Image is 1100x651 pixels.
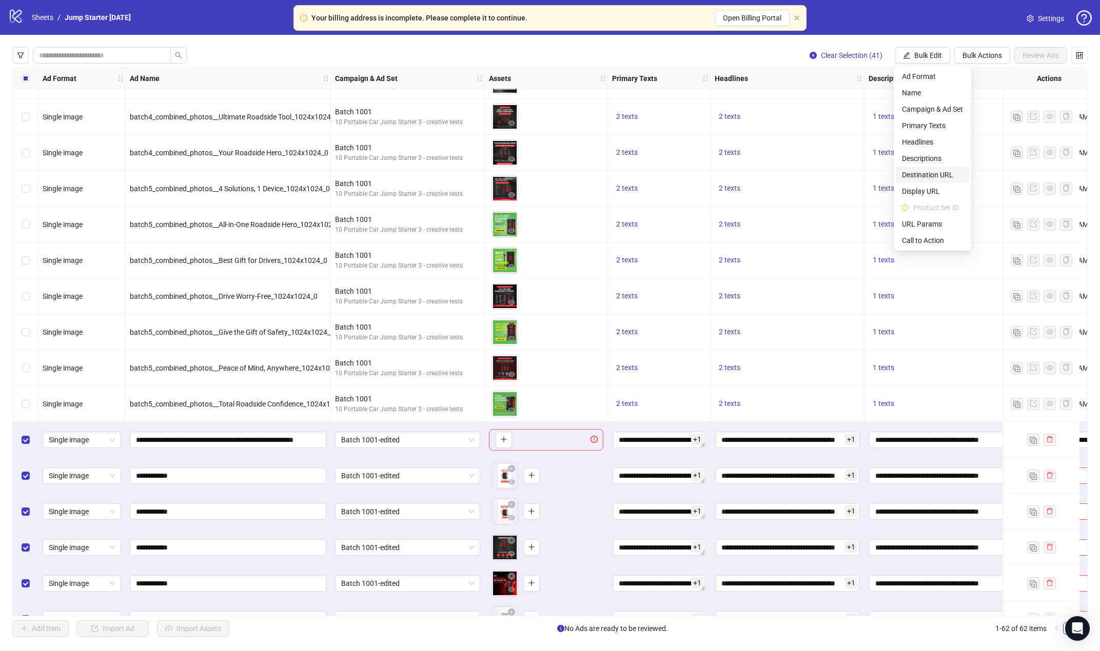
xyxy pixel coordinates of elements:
div: Select row 24 [13,494,38,530]
span: holder [856,75,863,82]
span: close-circle [508,608,515,616]
div: Select row 22 [13,422,38,458]
button: Add [523,611,540,627]
button: 1 texts [869,326,898,338]
strong: Assets [489,73,511,84]
button: Preview [505,404,518,417]
div: Select row 14 [13,135,38,171]
div: Edit values [715,431,860,449]
div: Your billing address is incomplete. Please complete it to continue. [311,12,527,24]
div: 10 Portable Car Jump Starter 3 - creative tests [335,261,480,271]
span: eye [1046,256,1053,263]
img: Asset 1 [492,140,518,166]
button: Preview [505,189,518,201]
div: Resize Campaign & Ad Set column [482,68,484,88]
img: Asset 1 [492,499,518,524]
button: 2 texts [715,290,744,302]
span: eye [508,371,515,378]
div: Batch 1001 [335,142,480,153]
span: 2 texts [719,112,740,120]
span: Single image [49,504,115,519]
button: Duplicate [1011,254,1023,267]
button: 2 texts [715,218,744,231]
span: 1 texts [873,399,894,408]
span: holder [124,75,131,82]
span: 2 texts [719,292,740,300]
span: Single image [49,576,115,591]
img: Asset 1 [492,535,518,560]
span: 1 texts [873,220,894,228]
button: 2 texts [715,362,744,374]
div: Resize Assets column [605,68,607,88]
span: control [1076,52,1083,59]
span: batch4_combined_photos__Your Roadside Hero_1024x1024_0 [130,149,328,157]
div: Asset 1 [492,606,518,632]
span: plus [500,436,507,443]
div: Edit values [715,611,860,628]
button: Delete [505,571,518,583]
button: Delete [505,499,518,511]
img: Asset 1 [492,463,518,489]
div: Select row 25 [13,530,38,565]
span: filter [17,52,24,59]
span: holder [483,75,490,82]
span: eye [508,263,515,270]
button: 2 texts [612,362,642,374]
span: eye [508,119,515,127]
button: 2 texts [612,182,642,195]
span: + 1 [691,505,703,517]
span: holder [117,75,124,82]
span: batch5_combined_photos__4 Solutions, 1 Device_1024x1024_0 [130,185,330,193]
span: 2 texts [719,148,740,156]
span: 2 texts [719,220,740,228]
span: eye [508,191,515,198]
div: Resize Primary Texts column [708,68,710,88]
button: 1 texts [869,362,898,374]
span: holder [1010,75,1017,82]
div: Edit values [715,503,860,520]
span: eye [508,478,515,485]
span: + 1 [845,577,857,588]
img: Asset 1 [492,248,518,273]
span: Destination URL [902,169,963,180]
div: Edit values [869,575,1014,592]
img: Asset 1 [492,319,518,345]
span: 1 texts [873,148,894,156]
span: Single image [49,540,115,555]
div: Select all rows [13,68,38,89]
span: eye [508,550,515,557]
span: eye [508,227,515,234]
button: Delete [505,535,518,547]
span: + 1 [691,434,703,445]
span: batch5_combined_photos__All-in-One Roadside Hero_1024x1024_0 [130,220,344,229]
span: left [1054,625,1060,631]
button: Add [523,539,540,556]
button: Duplicate [1011,290,1023,302]
div: Edit values [869,431,1014,449]
div: Select row 21 [13,386,38,422]
img: Asset 1 [492,212,518,237]
span: Single image [43,149,83,157]
button: 2 texts [715,111,744,123]
button: 2 texts [715,398,744,410]
button: Duplicate [1011,218,1023,231]
span: Single image [43,185,83,193]
strong: Ad Name [130,73,160,84]
span: plus [528,543,535,551]
strong: Actions [1037,73,1062,84]
span: 2 texts [719,328,740,336]
strong: Campaign & Ad Set [335,73,398,84]
img: Asset 1 [492,283,518,309]
button: Add [523,467,540,484]
div: Batch 1001 [335,214,480,225]
span: Bulk Actions [962,51,1002,59]
span: 2 texts [719,399,740,408]
span: 2 texts [616,292,638,300]
span: Single image [43,328,83,336]
span: Name [902,87,963,98]
span: export [1030,364,1037,371]
button: Preview [505,225,518,237]
button: Review Ads [1014,47,1067,64]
